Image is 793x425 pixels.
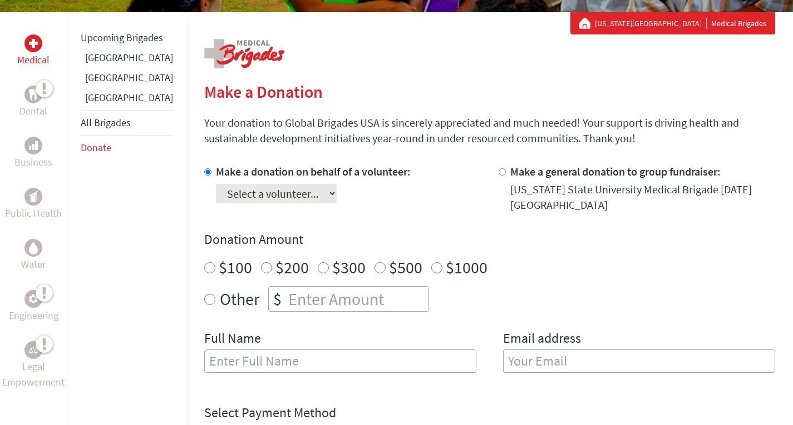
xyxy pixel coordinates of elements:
div: Public Health [24,188,42,206]
div: Medical [24,34,42,52]
a: DentalDental [19,86,47,119]
p: Public Health [5,206,62,221]
div: [US_STATE] State University Medical Brigade [DATE] [GEOGRAPHIC_DATA] [510,182,775,213]
label: Email address [503,329,581,349]
a: BusinessBusiness [14,137,52,170]
p: Business [14,154,52,170]
h2: Make a Donation [204,82,775,102]
input: Your Email [503,349,775,373]
div: $ [269,287,286,311]
a: EngineeringEngineering [9,290,58,323]
a: WaterWater [21,239,46,272]
div: Legal Empowerment [24,341,42,359]
label: $300 [332,257,366,278]
img: Medical [29,39,38,48]
p: Legal Empowerment [2,359,65,390]
a: Public HealthPublic Health [5,188,62,221]
input: Enter Full Name [204,349,476,373]
li: Panama [81,90,173,110]
label: $200 [275,257,309,278]
img: Water [29,241,38,254]
a: [GEOGRAPHIC_DATA] [85,51,173,64]
p: Water [21,257,46,272]
a: [US_STATE][GEOGRAPHIC_DATA] [595,18,707,29]
label: Full Name [204,329,261,349]
img: logo-medical.png [204,39,284,68]
label: Make a general donation to group fundraiser: [510,164,721,178]
div: Medical Brigades [579,18,766,29]
a: Legal EmpowermentLegal Empowerment [2,341,65,390]
li: Ghana [81,50,173,70]
img: Public Health [29,191,38,202]
a: MedicalMedical [17,34,50,68]
label: $500 [389,257,422,278]
p: Your donation to Global Brigades USA is sincerely appreciated and much needed! Your support is dr... [204,115,775,146]
a: Upcoming Brigades [81,31,163,44]
label: $1000 [446,257,487,278]
li: All Brigades [81,110,173,136]
a: [GEOGRAPHIC_DATA] [85,71,173,84]
label: Other [220,286,259,312]
p: Engineering [9,308,58,323]
div: Business [24,137,42,154]
li: Guatemala [81,70,173,90]
img: Legal Empowerment [29,347,38,353]
div: Engineering [24,290,42,308]
a: [GEOGRAPHIC_DATA] [85,91,173,104]
p: Medical [17,52,50,68]
h4: Donation Amount [204,231,775,248]
h4: Select Payment Method [204,404,775,422]
li: Donate [81,136,173,160]
img: Business [29,141,38,150]
img: Engineering [29,294,38,303]
div: Dental [24,86,42,103]
p: Dental [19,103,47,119]
a: All Brigades [81,116,131,129]
img: Dental [29,89,38,99]
li: Upcoming Brigades [81,26,173,50]
label: Make a donation on behalf of a volunteer: [216,164,411,178]
input: Enter Amount [286,287,428,311]
div: Water [24,239,42,257]
a: Donate [81,141,111,154]
label: $100 [219,257,252,278]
